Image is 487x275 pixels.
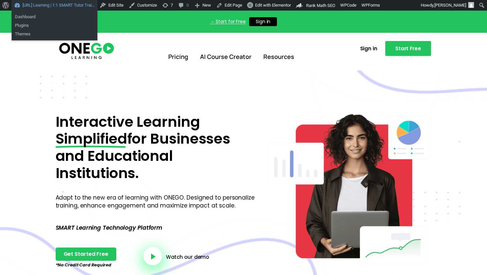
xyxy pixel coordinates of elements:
ul: ONEGO.ai Learning | 1:1 SMART Tutor Trai… [12,11,97,32]
a: Sign in [249,17,277,26]
span: Edit with Elementor [255,3,291,8]
a: Pricing [162,48,194,66]
a: AI Course Creator [194,48,257,66]
a: → Start for Free [210,18,246,25]
span: Sign in [360,46,377,51]
a: Themes [12,30,97,38]
span: for Businesses and Educational Institutions. [56,129,231,183]
a: Dashboard [12,13,97,21]
span: Rank Math SEO [306,3,335,8]
a: Plugins [12,21,97,30]
em: *No Credit Card Required [56,262,112,268]
a: Resources [257,48,300,66]
a: Watch our demo [166,254,209,259]
span: Get Started Free [64,252,108,257]
span: Interactive Learning [56,112,200,132]
ul: ONEGO.ai Learning | 1:1 SMART Tutor Trai… [12,28,97,40]
a: Get Started Free [56,248,116,261]
p: Adapt to the new era of learning with ONEGO. Designed to personalize training, enhance engagement... [56,194,256,210]
a: Start Free [385,41,431,56]
a: video-button [143,247,162,265]
span: [PERSON_NAME] [434,3,466,8]
span: Simplified [56,130,127,148]
a: Sign in [352,42,385,55]
span: Start Free [395,46,421,51]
